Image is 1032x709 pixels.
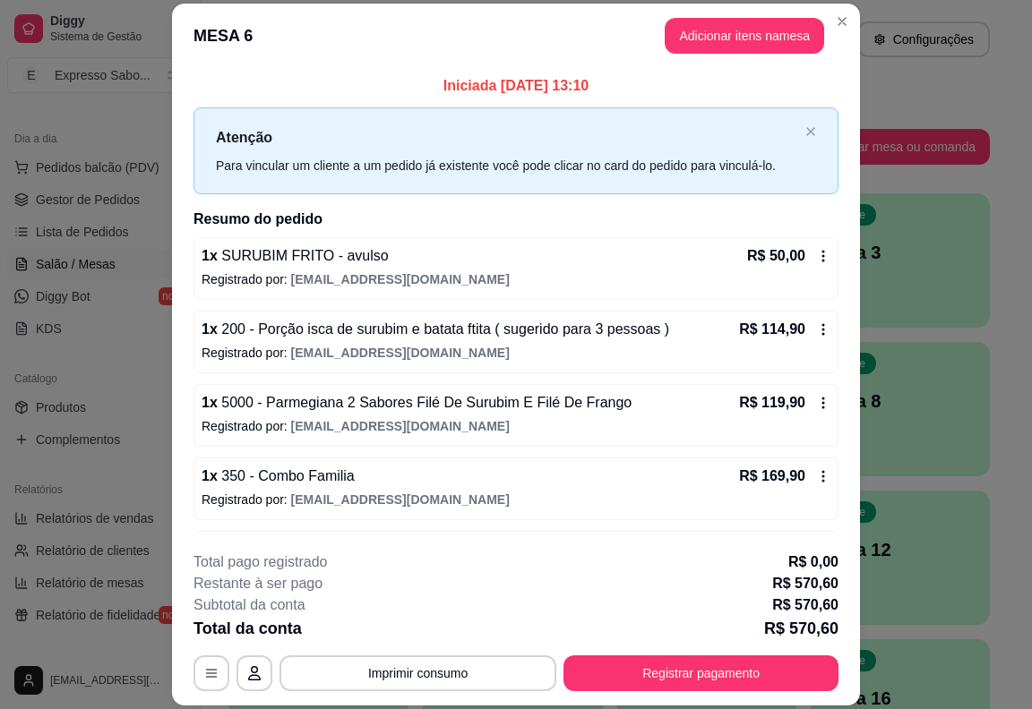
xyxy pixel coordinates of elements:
button: Adicionar itens namesa [665,18,824,54]
button: close [805,126,816,138]
button: Imprimir consumo [279,655,556,691]
p: R$ 570,60 [764,616,838,641]
span: [EMAIL_ADDRESS][DOMAIN_NAME] [291,492,510,507]
button: Close [828,7,856,36]
p: Total da conta [193,616,302,641]
header: MESA 6 [172,4,860,68]
p: Registrado por: [202,270,830,288]
p: R$ 0,00 [788,551,838,573]
p: R$ 570,60 [772,594,838,616]
p: Registrado por: [202,344,830,362]
p: R$ 114,90 [739,319,805,340]
p: Atenção [216,126,798,149]
button: Registrar pagamento [563,655,838,691]
p: Restante à ser pago [193,573,322,594]
span: [EMAIL_ADDRESS][DOMAIN_NAME] [291,346,510,360]
h2: Resumo do pedido [193,209,838,230]
p: Registrado por: [202,417,830,435]
div: Para vincular um cliente a um pedido já existente você pode clicar no card do pedido para vinculá... [216,156,798,175]
p: R$ 570,60 [772,573,838,594]
span: [EMAIL_ADDRESS][DOMAIN_NAME] [291,272,510,286]
p: R$ 169,90 [739,466,805,487]
p: Subtotal da conta [193,594,305,616]
p: Registrado por: [202,491,830,508]
p: 1 x [202,319,669,340]
span: [EMAIL_ADDRESS][DOMAIN_NAME] [291,419,510,433]
span: 350 - Combo Familia [218,468,355,483]
p: R$ 50,00 [747,245,805,267]
p: 1 x [202,245,389,267]
span: close [805,126,816,137]
span: 200 - Porção isca de surubim e batata ftita ( sugerido para 3 pessoas ) [218,321,669,337]
p: Iniciada [DATE] 13:10 [193,75,838,97]
p: 1 x [202,466,355,487]
p: 1 x [202,392,632,414]
p: R$ 119,90 [739,392,805,414]
span: SURUBIM FRITO - avulso [218,248,389,263]
span: 5000 - Parmegiana 2 Sabores Filé De Surubim E Filé De Frango [218,395,632,410]
p: Total pago registrado [193,551,327,573]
